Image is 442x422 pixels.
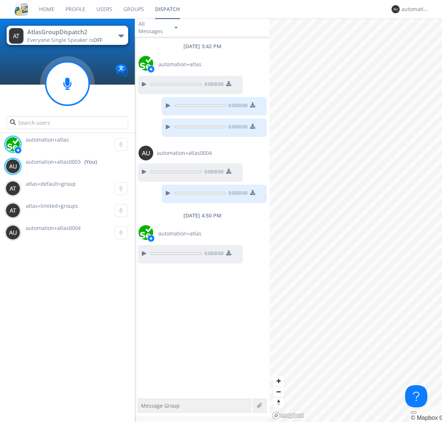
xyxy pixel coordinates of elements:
[84,158,97,166] div: (You)
[226,190,248,198] span: 0:00 / 0:00
[138,225,153,240] img: d2d01cd9b4174d08988066c6d424eccd
[138,56,153,71] img: d2d01cd9b4174d08988066c6d424eccd
[175,27,178,29] img: caret-down-sm.svg
[6,225,20,240] img: 373638.png
[273,376,284,386] button: Zoom in
[27,36,110,44] div: Everyone ·
[158,230,201,237] span: automation+atlas
[26,136,69,143] span: automation+atlas
[273,386,284,397] button: Zoom out
[6,137,20,152] img: d2d01cd9b4174d08988066c6d424eccd
[226,250,231,255] img: download media button
[7,26,128,45] button: AtlasGroupDispatch2Everyone·Single Speaker isOFF
[273,397,284,408] button: Reset bearing to north
[158,61,201,68] span: automation+atlas
[250,190,255,195] img: download media button
[9,28,24,44] img: 373638.png
[26,224,81,231] span: automation+atlas0004
[15,3,28,16] img: cddb5a64eb264b2086981ab96f4c1ba7
[272,411,304,420] a: Mapbox logo
[6,159,20,174] img: 373638.png
[401,6,429,13] div: automation+atlas0003
[405,385,427,407] iframe: Toggle Customer Support
[157,149,212,157] span: automation+atlas0004
[392,5,400,13] img: 373638.png
[273,397,284,408] span: Reset bearing to north
[138,20,168,35] div: All Messages
[135,43,270,50] div: [DATE] 3:42 PM
[226,102,248,110] span: 0:00 / 0:00
[411,411,417,414] button: Toggle attribution
[138,146,153,160] img: 373638.png
[6,203,20,218] img: 373638.png
[7,116,128,129] input: Search users
[226,124,248,132] span: 0:00 / 0:00
[411,415,438,421] a: Mapbox
[115,64,128,77] img: Translation enabled
[250,102,255,107] img: download media button
[51,36,102,43] span: Single Speaker is
[26,202,78,209] span: atlas+limited+groups
[26,180,76,187] span: atlas+default+group
[250,124,255,129] img: download media button
[93,36,102,43] span: OFF
[226,81,231,86] img: download media button
[202,250,224,258] span: 0:00 / 0:00
[6,181,20,196] img: 373638.png
[226,169,231,174] img: download media button
[202,81,224,89] span: 0:00 / 0:00
[135,212,270,219] div: [DATE] 4:50 PM
[26,158,81,166] span: automation+atlas0003
[27,28,110,36] div: AtlasGroupDispatch2
[202,169,224,177] span: 0:00 / 0:00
